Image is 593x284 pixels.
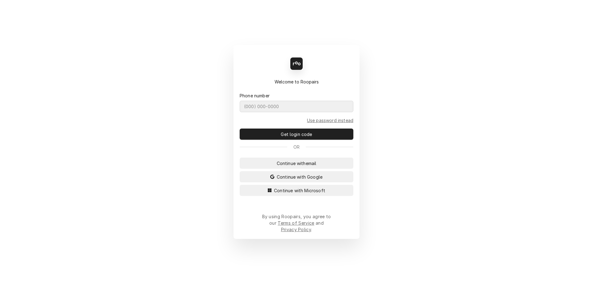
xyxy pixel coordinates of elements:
span: Get login code [280,131,313,138]
button: Continue with Microsoft [240,185,353,196]
label: Phone number [240,92,270,99]
button: Continue withemail [240,158,353,169]
span: Continue with email [275,160,318,167]
button: Get login code [240,129,353,140]
span: Continue with Google [275,174,324,180]
div: Welcome to Roopairs [240,78,353,85]
a: Privacy Policy [281,227,311,232]
button: Continue with Google [240,171,353,182]
div: By using Roopairs, you agree to our and . [262,213,331,233]
div: Or [240,144,353,150]
a: Go to Phone and password form [307,117,353,124]
a: Terms of Service [278,220,314,226]
input: (000) 000-0000 [240,101,353,112]
span: Continue with Microsoft [273,187,326,194]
